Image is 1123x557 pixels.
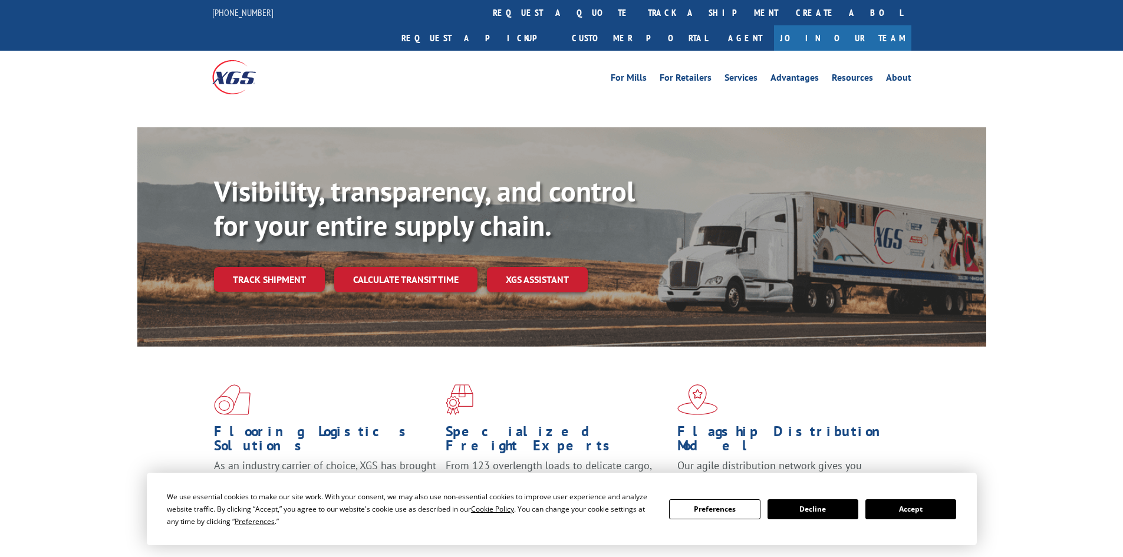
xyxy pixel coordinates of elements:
a: Track shipment [214,267,325,292]
p: From 123 overlength loads to delicate cargo, our experienced staff knows the best way to move you... [446,459,668,511]
a: XGS ASSISTANT [487,267,588,292]
button: Decline [768,499,858,519]
div: Cookie Consent Prompt [147,473,977,545]
a: For Mills [611,73,647,86]
img: xgs-icon-flagship-distribution-model-red [677,384,718,415]
h1: Specialized Freight Experts [446,424,668,459]
h1: Flagship Distribution Model [677,424,900,459]
a: For Retailers [660,73,712,86]
div: We use essential cookies to make our site work. With your consent, we may also use non-essential ... [167,490,655,528]
a: Join Our Team [774,25,911,51]
a: Calculate transit time [334,267,477,292]
img: xgs-icon-total-supply-chain-intelligence-red [214,384,251,415]
a: Customer Portal [563,25,716,51]
a: Agent [716,25,774,51]
a: [PHONE_NUMBER] [212,6,274,18]
span: As an industry carrier of choice, XGS has brought innovation and dedication to flooring logistics... [214,459,436,500]
h1: Flooring Logistics Solutions [214,424,437,459]
span: Our agile distribution network gives you nationwide inventory management on demand. [677,459,894,486]
a: Request a pickup [393,25,563,51]
a: Services [724,73,758,86]
a: Resources [832,73,873,86]
img: xgs-icon-focused-on-flooring-red [446,384,473,415]
button: Preferences [669,499,760,519]
a: About [886,73,911,86]
span: Cookie Policy [471,504,514,514]
a: Advantages [770,73,819,86]
span: Preferences [235,516,275,526]
button: Accept [865,499,956,519]
b: Visibility, transparency, and control for your entire supply chain. [214,173,635,243]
